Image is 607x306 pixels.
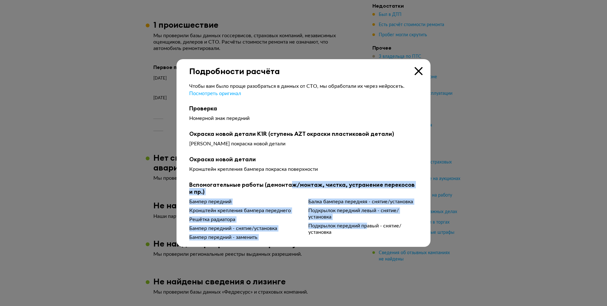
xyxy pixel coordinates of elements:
[189,216,299,223] div: Решётка радиатора
[189,130,418,137] b: Окраска новой детали K1R (ступень AZT окраски пластиковой детали)
[308,223,418,235] div: Подкрылок передний правый - снятие/установка
[189,166,418,172] div: Кронштейн крепления бампера покраска поверхности
[308,198,418,205] div: Балка бампера передняя - снятие/установка
[177,59,430,76] div: Подробности расчёта
[189,105,418,112] b: Проверка
[189,141,418,147] div: [PERSON_NAME] покраска новой детали
[189,225,299,232] div: Бампер передний - снятие/установка
[308,207,418,220] div: Подкрылок передний левый - снятие/установка
[189,91,241,96] span: Посмотреть оригинал
[189,198,299,205] div: Бампер передний
[189,156,418,163] b: Окраска новой детали
[189,234,299,240] div: Бампер передний - заменить
[189,115,418,122] div: Номерной знак передний
[189,207,299,214] div: Кронштейн крепления бампера переднего
[189,181,418,195] b: Вспомогательные работы (демонтаж/монтаж, чистка, устранение перекосов и пр.)
[189,84,404,89] span: Чтобы вам было проще разобраться в данных от СТО, мы обработали их через нейросеть.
